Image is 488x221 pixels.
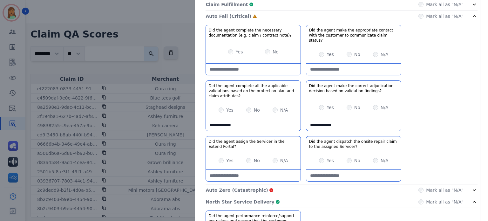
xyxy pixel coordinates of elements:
label: Yes [327,157,334,164]
h3: Did the agent complete all the applicable validations based on the protection plan and claim attr... [208,83,298,99]
label: N/A [280,107,288,113]
label: N/A [381,157,389,164]
label: No [354,51,360,58]
h3: Did the agent complete the necessary documentation (e.g. claim / contract note)? [208,28,298,38]
label: Yes [226,157,234,164]
label: Yes [327,51,334,58]
label: Mark all as "N/A" [426,187,464,193]
p: Auto Fail (Critical) [206,13,251,19]
p: Auto Zero (Catastrophic) [206,187,268,193]
label: No [354,157,360,164]
label: No [273,49,279,55]
h3: Did the agent make the correct adjudication decision based on validation findings? [309,83,398,93]
label: N/A [280,157,288,164]
label: No [254,157,260,164]
label: Yes [236,49,243,55]
label: Yes [226,107,234,113]
h3: Did the agent make the appropriate contact with the customer to communicate claim status? [309,28,398,43]
h3: Did the agent assign the Servicer in the Extend Portal? [208,139,298,149]
label: N/A [381,104,389,111]
label: Mark all as "N/A" [426,1,464,8]
label: Mark all as "N/A" [426,13,464,19]
p: Claim Fulfillment [206,1,248,8]
h3: Did the agent dispatch the onsite repair claim to the assigned Servicer? [309,139,398,149]
label: No [254,107,260,113]
label: N/A [381,51,389,58]
label: Yes [327,104,334,111]
label: No [354,104,360,111]
label: Mark all as "N/A" [426,199,464,205]
p: North Star Service Delivery [206,199,274,205]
